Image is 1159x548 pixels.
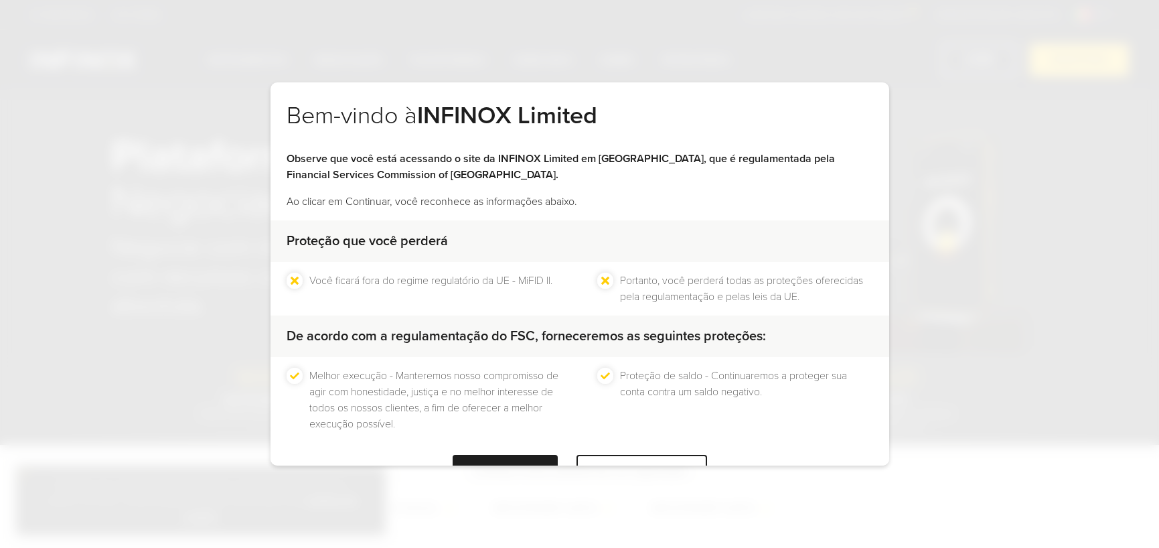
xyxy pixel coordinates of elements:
[576,455,707,488] div: SAIR DO WEBSITE
[309,368,562,432] li: Melhor execução - Manteremos nosso compromisso de agir com honestidade, justiça e no melhor inter...
[453,455,558,488] div: CONTINUAR
[287,328,766,344] strong: De acordo com a regulamentação do FSC, forneceremos as seguintes proteções:
[287,152,835,182] strong: Observe que você está acessando o site da INFINOX Limited em [GEOGRAPHIC_DATA], que é regulamenta...
[309,273,552,305] li: Você ficará fora do regime regulatório da UE - MiFID II.
[287,101,873,151] h2: Bem-vindo à
[620,273,873,305] li: Portanto, você perderá todas as proteções oferecidas pela regulamentação e pelas leis da UE.
[417,101,597,130] strong: INFINOX Limited
[620,368,873,432] li: Proteção de saldo - Continuaremos a proteger sua conta contra um saldo negativo.
[287,233,448,249] strong: Proteção que você perderá
[287,194,873,210] p: Ao clicar em Continuar, você reconhece as informações abaixo.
